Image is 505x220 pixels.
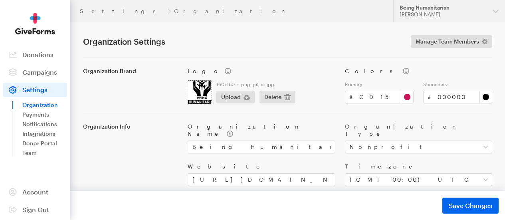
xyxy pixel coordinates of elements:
[423,81,492,87] label: Secondary
[80,8,164,14] a: Settings
[449,201,492,210] span: Save Changes
[259,91,295,103] button: Delete
[345,67,492,75] label: Colors
[22,68,57,76] span: Campaigns
[345,123,492,137] label: Organization Type
[400,4,486,11] div: Being Humanitarian
[3,83,67,97] a: Settings
[22,119,67,129] a: Notifications
[22,100,67,110] a: Organization
[221,92,241,102] span: Upload
[22,129,67,139] a: Integrations
[22,206,49,213] span: Sign Out
[3,202,67,217] a: Sign Out
[345,163,492,170] label: Timezone
[442,198,499,214] button: Save Changes
[22,139,67,148] a: Donor Portal
[22,86,48,93] span: Settings
[188,173,335,186] input: https://www.example.com
[22,148,67,158] a: Team
[83,67,178,75] label: Organization Brand
[3,48,67,62] a: Donations
[188,123,335,137] label: Organization Name
[400,11,486,18] div: [PERSON_NAME]
[3,65,67,79] a: Campaigns
[188,163,335,170] label: Website
[83,37,401,46] h1: Organization Settings
[216,81,335,87] label: 160x160 • png, gif, or jpg
[216,91,255,103] button: Upload
[22,110,67,119] a: Payments
[22,51,53,58] span: Donations
[264,92,281,102] span: Delete
[188,67,335,75] label: Logo
[22,188,48,196] span: Account
[345,81,414,87] label: Primary
[411,35,492,48] a: Manage Team Members
[83,123,178,130] label: Organization Info
[3,185,67,199] a: Account
[15,13,55,35] img: GiveForms
[416,37,479,46] span: Manage Team Members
